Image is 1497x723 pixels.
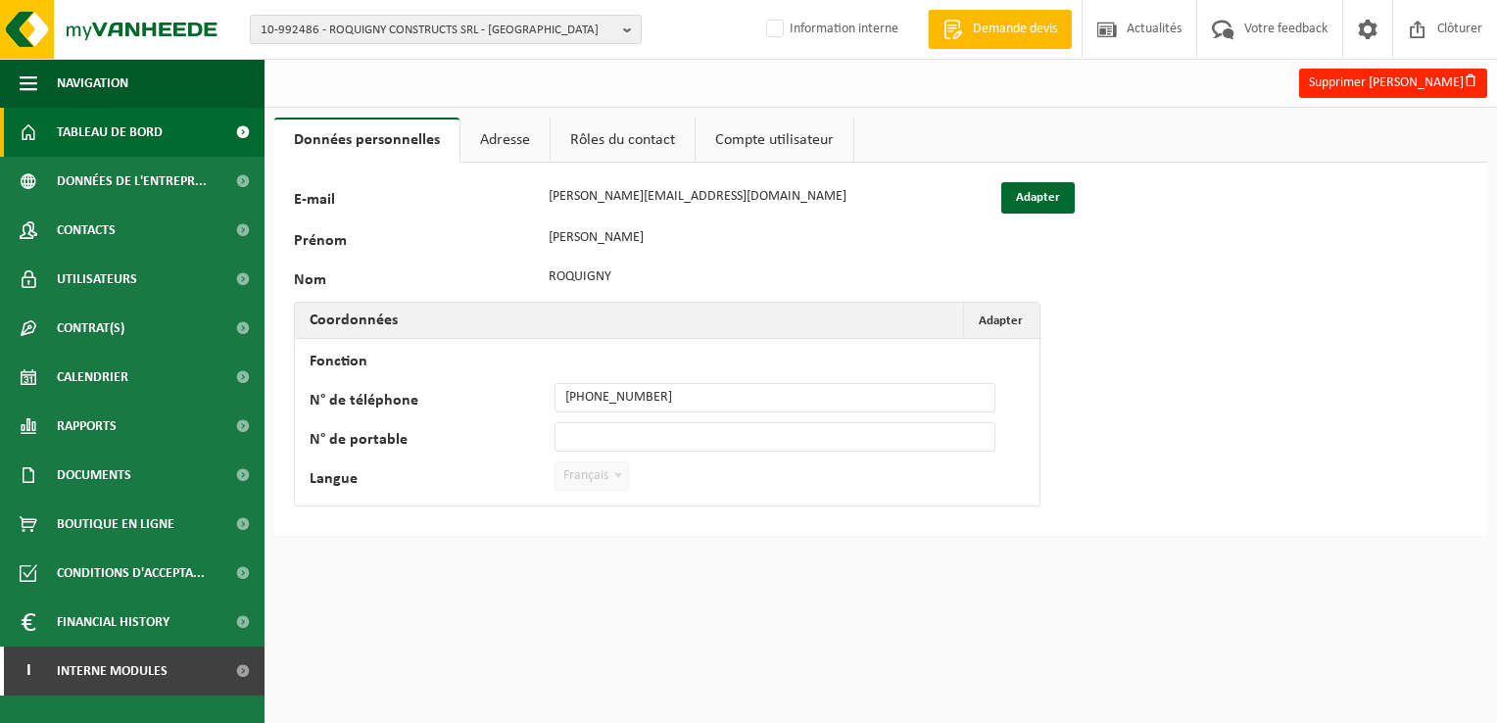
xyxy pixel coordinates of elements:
[57,353,128,402] span: Calendrier
[539,182,980,212] input: E-mail
[294,192,539,214] label: E-mail
[250,15,642,44] button: 10-992486 - ROQUIGNY CONSTRUCTS SRL - [GEOGRAPHIC_DATA]
[310,471,555,491] label: Langue
[57,255,137,304] span: Utilisateurs
[310,432,555,452] label: N° de portable
[762,15,898,44] label: Information interne
[555,462,628,490] span: Français
[274,118,459,163] a: Données personnelles
[57,304,124,353] span: Contrat(s)
[310,354,555,373] label: Fonction
[294,233,539,253] label: Prénom
[57,451,131,500] span: Documents
[20,647,37,696] span: I
[963,303,1038,338] button: Adapter
[57,500,174,549] span: Boutique en ligne
[57,206,116,255] span: Contacts
[57,598,169,647] span: Financial History
[295,303,412,338] h2: Coordonnées
[294,272,539,292] label: Nom
[460,118,550,163] a: Adresse
[57,549,205,598] span: Conditions d'accepta...
[551,118,695,163] a: Rôles du contact
[261,16,615,45] span: 10-992486 - ROQUIGNY CONSTRUCTS SRL - [GEOGRAPHIC_DATA]
[928,10,1072,49] a: Demande devis
[57,108,163,157] span: Tableau de bord
[979,314,1023,327] span: Adapter
[57,402,117,451] span: Rapports
[1001,182,1075,214] button: Adapter
[555,461,629,491] span: Français
[57,59,128,108] span: Navigation
[310,393,555,412] label: N° de téléphone
[1299,69,1487,98] button: Supprimer [PERSON_NAME]
[57,157,207,206] span: Données de l'entrepr...
[968,20,1062,39] span: Demande devis
[696,118,853,163] a: Compte utilisateur
[57,647,168,696] span: Interne modules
